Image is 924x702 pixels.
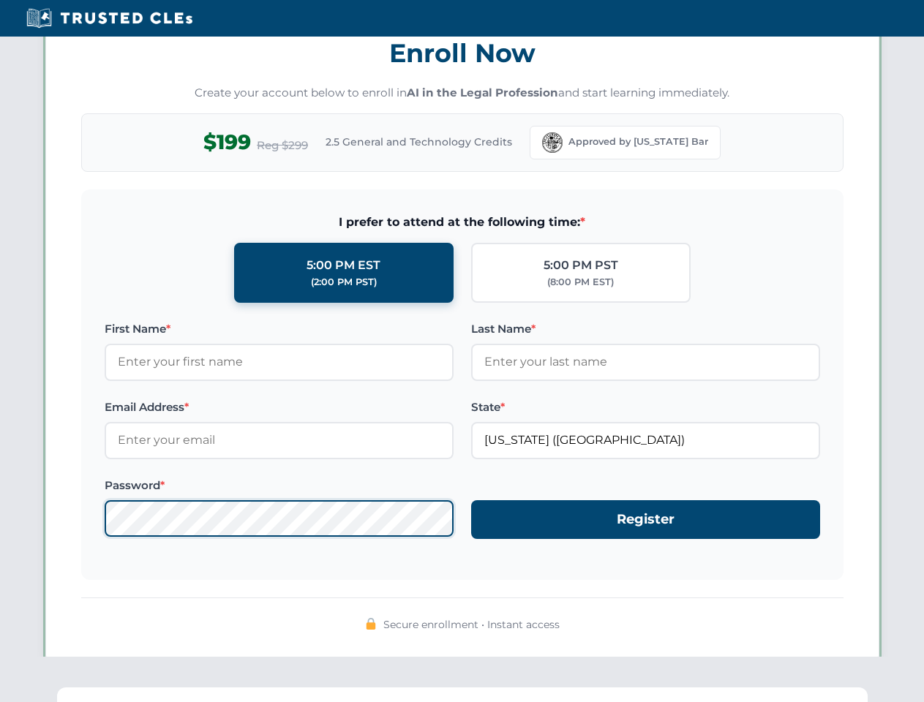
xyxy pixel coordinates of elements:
[307,256,380,275] div: 5:00 PM EST
[105,344,454,380] input: Enter your first name
[568,135,708,149] span: Approved by [US_STATE] Bar
[311,275,377,290] div: (2:00 PM PST)
[542,132,563,153] img: Florida Bar
[471,422,820,458] input: Florida (FL)
[105,422,454,458] input: Enter your email
[471,399,820,416] label: State
[383,616,560,633] span: Secure enrollment • Instant access
[203,126,251,159] span: $199
[81,85,844,102] p: Create your account below to enroll in and start learning immediately.
[471,500,820,539] button: Register
[105,320,454,338] label: First Name
[257,137,308,154] span: Reg $299
[471,344,820,380] input: Enter your last name
[105,477,454,494] label: Password
[22,7,197,29] img: Trusted CLEs
[326,134,512,150] span: 2.5 General and Technology Credits
[105,213,820,232] span: I prefer to attend at the following time:
[471,320,820,338] label: Last Name
[407,86,558,99] strong: AI in the Legal Profession
[81,30,844,76] h3: Enroll Now
[105,399,454,416] label: Email Address
[547,275,614,290] div: (8:00 PM EST)
[365,618,377,630] img: 🔒
[544,256,618,275] div: 5:00 PM PST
